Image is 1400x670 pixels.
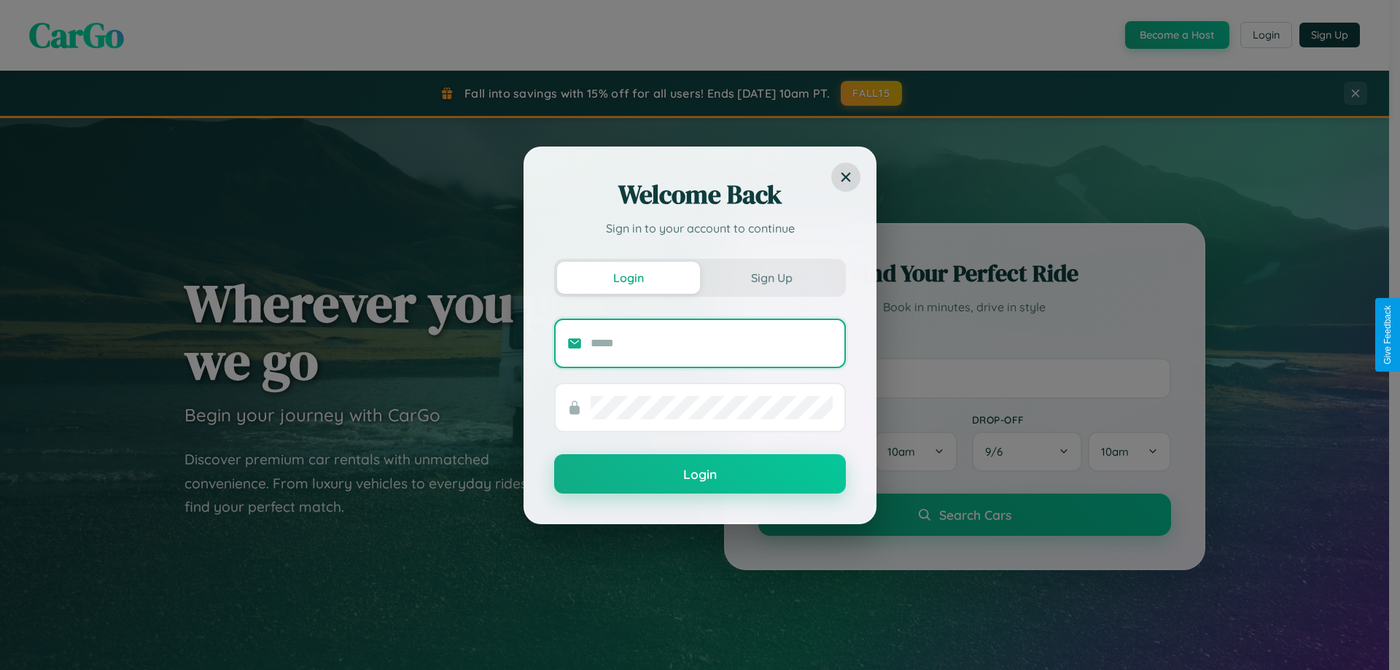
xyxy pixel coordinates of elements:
[554,219,846,237] p: Sign in to your account to continue
[700,262,843,294] button: Sign Up
[554,454,846,494] button: Login
[557,262,700,294] button: Login
[554,177,846,212] h2: Welcome Back
[1382,305,1393,365] div: Give Feedback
